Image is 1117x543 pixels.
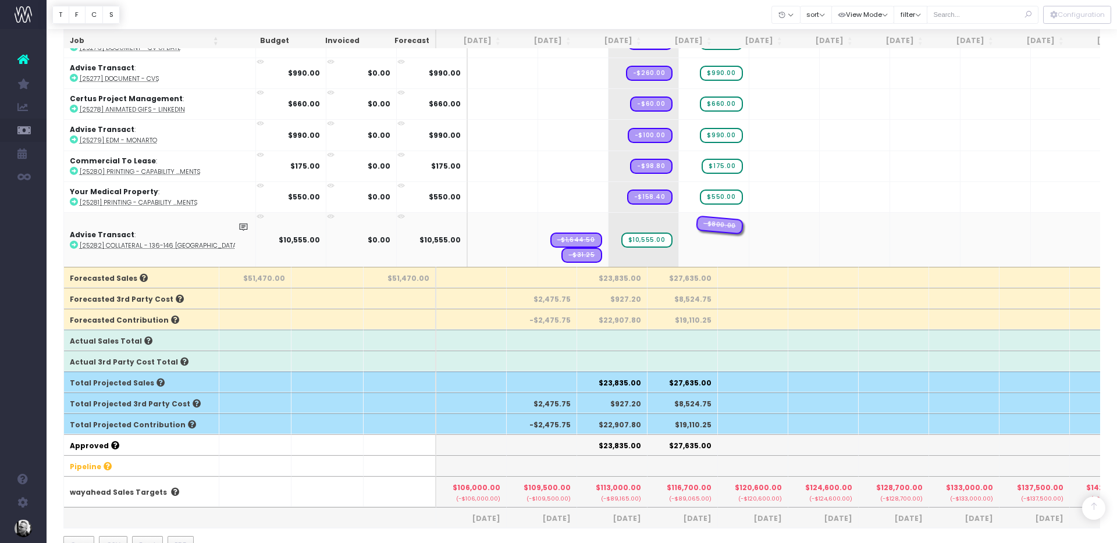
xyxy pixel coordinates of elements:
[70,156,156,166] strong: Commercial To Lease
[702,159,742,174] span: wayahead Sales Forecast Item
[69,6,86,24] button: F
[648,309,718,330] th: $19,110.25
[64,413,219,434] th: Total Projected Contribution
[630,159,672,174] span: Streamtime Draft Expense: Printing – Ballarat Mail Works
[648,392,718,413] th: $8,524.75
[290,161,320,171] strong: $175.00
[368,99,390,109] strong: $0.00
[1005,493,1063,503] small: (-$137,500.00)
[1017,483,1063,493] span: $137,500.00
[667,483,712,493] span: $116,700.00
[577,371,648,392] th: $23,835.00
[64,181,256,212] td: :
[80,74,159,83] abbr: [25277] Document - CVs
[288,130,320,140] strong: $990.00
[999,30,1070,52] th: Feb 26: activate to sort column ascending
[507,30,577,52] th: Jul 25: activate to sort column ascending
[80,136,157,145] abbr: [25279] EDM - Monarto
[453,483,500,493] span: $106,000.00
[794,513,852,524] span: [DATE]
[648,267,718,288] th: $27,635.00
[929,30,999,52] th: Jan 26: activate to sort column ascending
[946,483,993,493] span: $133,000.00
[935,493,993,503] small: (-$133,000.00)
[865,513,923,524] span: [DATE]
[700,97,742,112] span: wayahead Sales Forecast Item
[507,309,577,330] th: -$2,475.75
[442,513,500,524] span: [DATE]
[626,66,673,81] span: Streamtime Draft Expense: Design – Laura Bellina
[927,6,1038,24] input: Search...
[700,128,742,143] span: wayahead Sales Forecast Item
[52,6,120,24] div: Vertical button group
[219,267,291,288] th: $51,470.00
[507,288,577,309] th: $2,475.75
[429,192,461,202] span: $550.00
[700,66,742,81] span: wayahead Sales Forecast Item
[865,493,923,503] small: (-$128,700.00)
[368,192,390,202] strong: $0.00
[648,413,718,434] th: $19,110.25
[788,30,859,52] th: Nov 25: activate to sort column ascending
[15,520,32,537] img: images/default_profile_image.png
[507,392,577,413] th: $2,475.75
[583,493,641,503] small: (-$89,165.00)
[513,513,571,524] span: [DATE]
[561,248,602,263] span: Streamtime Draft Expense: Coding – GRZZ
[70,273,148,284] span: Forecasted Sales
[368,68,390,78] strong: $0.00
[64,392,219,413] th: Total Projected 3rd Party Cost
[64,212,256,267] td: :
[800,6,832,24] button: sort
[630,97,672,112] span: Streamtime Draft Expense: Design – Jessie Sattler
[288,192,320,202] strong: $550.00
[368,130,390,140] strong: $0.00
[64,371,219,392] th: Total Projected Sales
[577,267,648,288] th: $23,835.00
[288,68,320,78] strong: $990.00
[70,124,134,134] strong: Advise Transact
[653,513,712,524] span: [DATE]
[700,190,742,205] span: wayahead Sales Forecast Item
[295,30,365,52] th: Invoiced
[577,309,648,330] th: $22,907.80
[550,233,602,248] span: Streamtime Draft Expense: Signage – Printco
[52,6,69,24] button: T
[648,434,718,455] th: $27,635.00
[70,94,183,103] strong: Certus Project Management
[70,487,167,497] a: wayahead Sales Targets
[419,235,461,245] span: $10,555.00
[805,483,852,493] span: $124,600.00
[80,105,185,114] abbr: [25278] Animated GIFs - LinkedIn
[513,493,571,503] small: (-$109,500.00)
[724,493,782,503] small: (-$120,600.00)
[628,128,673,143] span: Streamtime Draft Expense: Design – Jessie Sattler
[524,483,571,493] span: $109,500.00
[80,198,197,207] abbr: [25281] Printing - Capability Statements
[794,493,852,503] small: (-$124,600.00)
[368,161,390,171] strong: $0.00
[64,309,219,330] th: Forecasted Contribution
[735,483,782,493] span: $120,600.00
[831,6,895,24] button: View Mode
[577,434,648,455] th: $23,835.00
[64,30,225,52] th: Job: activate to sort column ascending
[64,88,256,119] td: :
[364,267,436,288] th: $51,470.00
[653,493,712,503] small: (-$89,065.00)
[724,513,782,524] span: [DATE]
[577,392,648,413] th: $927.20
[85,6,104,24] button: C
[696,216,744,235] span: Streamtime Draft Expense: Design – Jessie Sattler
[507,413,577,434] th: -$2,475.75
[621,233,673,248] span: wayahead Sales Forecast Item
[436,30,507,52] th: Jun 25: activate to sort column ascending
[64,151,256,181] td: :
[935,513,993,524] span: [DATE]
[64,119,256,150] td: :
[577,30,648,52] th: Aug 25: activate to sort column ascending
[429,130,461,141] span: $990.00
[80,167,200,176] abbr: [25280] Printing - Capability Statements
[70,230,134,240] strong: Advise Transact
[368,235,390,245] strong: $0.00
